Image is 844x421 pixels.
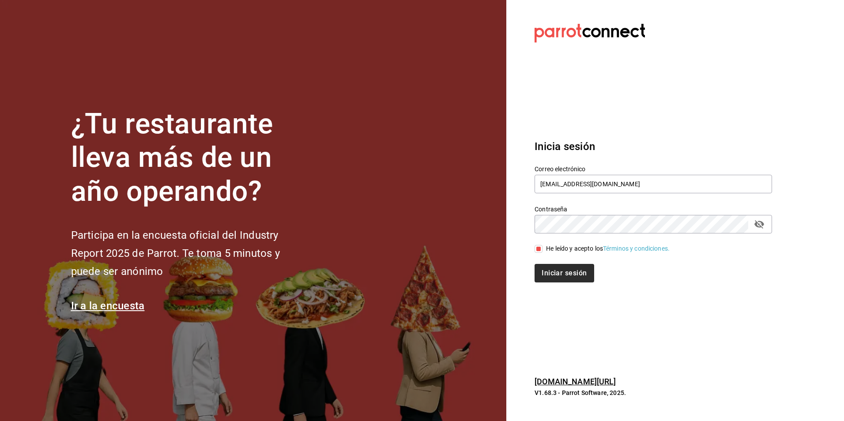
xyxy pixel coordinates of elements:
p: V1.68.3 - Parrot Software, 2025. [535,388,772,397]
button: passwordField [752,217,767,232]
div: He leído y acepto los [546,244,670,253]
h1: ¿Tu restaurante lleva más de un año operando? [71,107,309,209]
label: Contraseña [535,206,772,212]
button: Iniciar sesión [535,264,594,282]
input: Ingresa tu correo electrónico [535,175,772,193]
a: Ir a la encuesta [71,300,145,312]
a: Términos y condiciones. [603,245,670,252]
a: [DOMAIN_NAME][URL] [535,377,616,386]
label: Correo electrónico [535,165,772,172]
h2: Participa en la encuesta oficial del Industry Report 2025 de Parrot. Te toma 5 minutos y puede se... [71,226,309,280]
h3: Inicia sesión [535,139,772,154]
